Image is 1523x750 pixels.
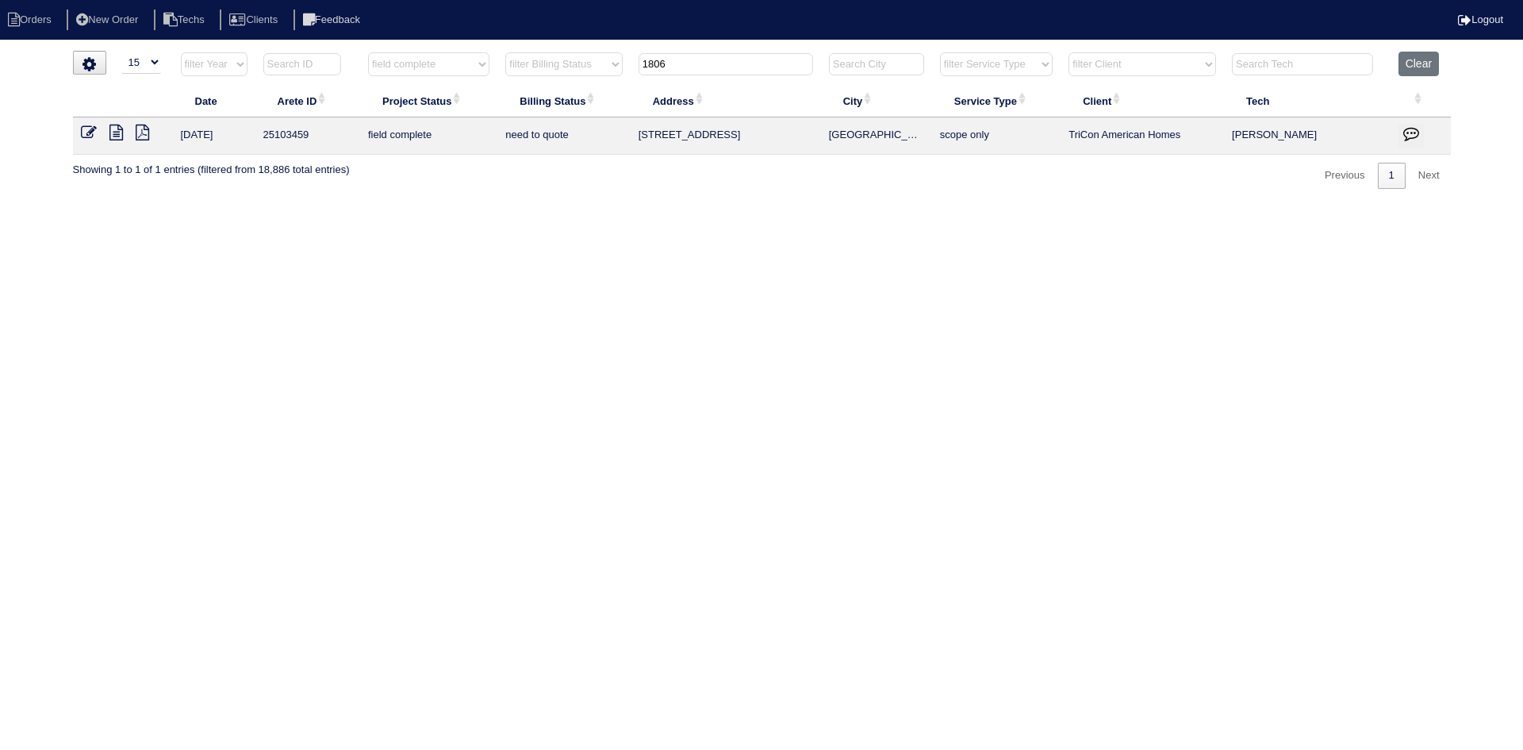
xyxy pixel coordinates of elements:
td: [GEOGRAPHIC_DATA] [821,117,932,155]
td: scope only [932,117,1061,155]
th: City: activate to sort column ascending [821,84,932,117]
a: Previous [1314,163,1376,189]
button: Clear [1398,52,1439,76]
input: Search Address [639,53,813,75]
th: Billing Status: activate to sort column ascending [497,84,630,117]
td: TriCon American Homes [1061,117,1224,155]
li: Techs [154,10,217,31]
input: Search Tech [1232,53,1373,75]
td: [STREET_ADDRESS] [631,117,821,155]
th: Client: activate to sort column ascending [1061,84,1224,117]
input: Search City [829,53,924,75]
th: Address: activate to sort column ascending [631,84,821,117]
td: field complete [360,117,497,155]
td: [PERSON_NAME] [1224,117,1391,155]
td: 25103459 [255,117,360,155]
a: Techs [154,13,217,25]
th: Date [173,84,255,117]
th: Tech [1224,84,1391,117]
input: Search ID [263,53,341,75]
th: Service Type: activate to sort column ascending [932,84,1061,117]
a: Clients [220,13,290,25]
a: Logout [1458,13,1503,25]
th: Project Status: activate to sort column ascending [360,84,497,117]
li: Feedback [293,10,373,31]
div: Showing 1 to 1 of 1 entries (filtered from 18,886 total entries) [73,155,350,177]
td: need to quote [497,117,630,155]
th: Arete ID: activate to sort column ascending [255,84,360,117]
a: New Order [67,13,151,25]
a: Next [1407,163,1451,189]
a: 1 [1378,163,1406,189]
li: New Order [67,10,151,31]
th: : activate to sort column ascending [1391,84,1451,117]
td: [DATE] [173,117,255,155]
li: Clients [220,10,290,31]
